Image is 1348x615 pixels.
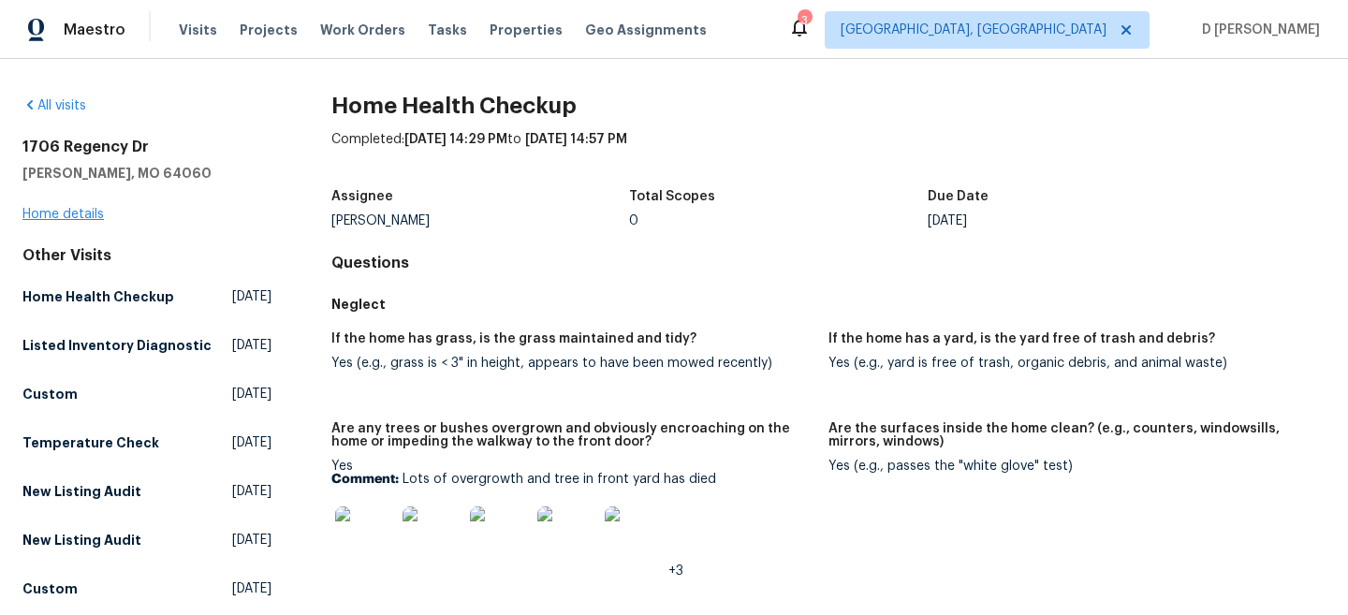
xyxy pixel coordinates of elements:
[1194,21,1320,39] span: D [PERSON_NAME]
[331,214,630,227] div: [PERSON_NAME]
[22,287,174,306] h5: Home Health Checkup
[404,133,507,146] span: [DATE] 14:29 PM
[232,433,271,452] span: [DATE]
[331,190,393,203] h5: Assignee
[22,99,86,112] a: All visits
[232,287,271,306] span: [DATE]
[179,21,217,39] span: Visits
[232,336,271,355] span: [DATE]
[828,332,1215,345] h5: If the home has a yard, is the yard free of trash and debris?
[22,433,159,452] h5: Temperature Check
[22,426,271,460] a: Temperature Check[DATE]
[240,21,298,39] span: Projects
[828,460,1311,473] div: Yes (e.g., passes the "white glove" test)
[331,295,1326,314] h5: Neglect
[629,190,715,203] h5: Total Scopes
[320,21,405,39] span: Work Orders
[22,336,212,355] h5: Listed Inventory Diagnostic
[331,130,1326,179] div: Completed: to
[22,329,271,362] a: Listed Inventory Diagnostic[DATE]
[331,473,399,486] b: Comment:
[22,385,78,403] h5: Custom
[22,208,104,221] a: Home details
[331,473,813,486] p: Lots of overgrowth and tree in front yard has died
[22,482,141,501] h5: New Listing Audit
[22,579,78,598] h5: Custom
[22,164,271,183] h5: [PERSON_NAME], MO 64060
[331,254,1326,272] h4: Questions
[22,523,271,557] a: New Listing Audit[DATE]
[428,23,467,37] span: Tasks
[841,21,1106,39] span: [GEOGRAPHIC_DATA], [GEOGRAPHIC_DATA]
[22,280,271,314] a: Home Health Checkup[DATE]
[22,377,271,411] a: Custom[DATE]
[331,357,813,370] div: Yes (e.g., grass is < 3" in height, appears to have been mowed recently)
[331,460,813,578] div: Yes
[22,475,271,508] a: New Listing Audit[DATE]
[22,531,141,549] h5: New Listing Audit
[22,246,271,265] div: Other Visits
[828,357,1311,370] div: Yes (e.g., yard is free of trash, organic debris, and animal waste)
[585,21,707,39] span: Geo Assignments
[232,579,271,598] span: [DATE]
[928,190,989,203] h5: Due Date
[64,21,125,39] span: Maestro
[22,138,271,156] h2: 1706 Regency Dr
[668,564,683,578] span: +3
[798,11,811,30] div: 3
[331,332,696,345] h5: If the home has grass, is the grass maintained and tidy?
[490,21,563,39] span: Properties
[232,531,271,549] span: [DATE]
[22,572,271,606] a: Custom[DATE]
[232,482,271,501] span: [DATE]
[525,133,627,146] span: [DATE] 14:57 PM
[232,385,271,403] span: [DATE]
[828,422,1311,448] h5: Are the surfaces inside the home clean? (e.g., counters, windowsills, mirrors, windows)
[928,214,1226,227] div: [DATE]
[331,422,813,448] h5: Are any trees or bushes overgrown and obviously encroaching on the home or impeding the walkway t...
[629,214,928,227] div: 0
[331,96,1326,115] h2: Home Health Checkup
